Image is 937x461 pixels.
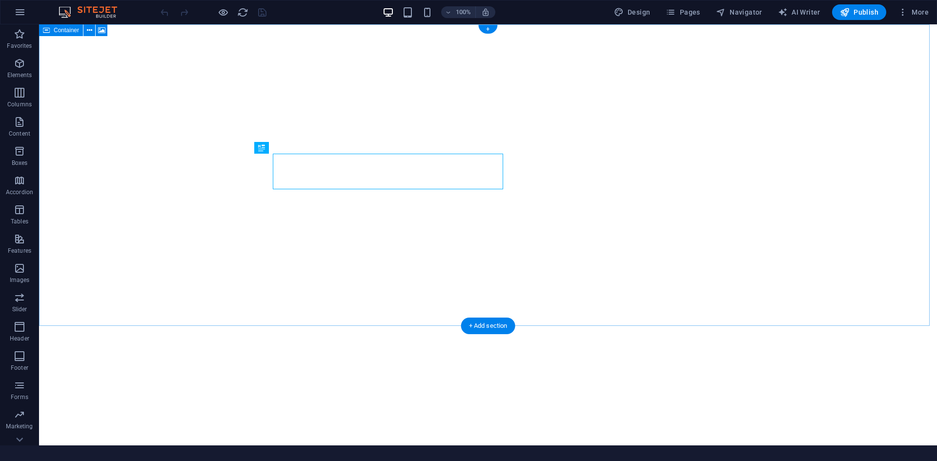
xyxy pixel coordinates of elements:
[11,218,28,225] p: Tables
[778,7,820,17] span: AI Writer
[6,422,33,430] p: Marketing
[441,6,476,18] button: 100%
[662,4,704,20] button: Pages
[898,7,929,17] span: More
[456,6,471,18] h6: 100%
[840,7,878,17] span: Publish
[12,305,27,313] p: Slider
[12,159,28,167] p: Boxes
[894,4,933,20] button: More
[7,100,32,108] p: Columns
[56,6,129,18] img: Editor Logo
[11,393,28,401] p: Forms
[614,7,651,17] span: Design
[716,7,762,17] span: Navigator
[666,7,700,17] span: Pages
[7,71,32,79] p: Elements
[237,7,248,18] i: Reload page
[54,27,79,33] span: Container
[478,25,497,34] div: +
[9,130,30,138] p: Content
[774,4,824,20] button: AI Writer
[832,4,886,20] button: Publish
[237,6,248,18] button: reload
[8,247,31,255] p: Features
[217,6,229,18] button: Click here to leave preview mode and continue editing
[11,364,28,372] p: Footer
[610,4,654,20] div: Design (Ctrl+Alt+Y)
[10,335,29,342] p: Header
[481,8,490,17] i: On resize automatically adjust zoom level to fit chosen device.
[712,4,766,20] button: Navigator
[461,318,515,334] div: + Add section
[610,4,654,20] button: Design
[7,42,32,50] p: Favorites
[6,188,33,196] p: Accordion
[10,276,30,284] p: Images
